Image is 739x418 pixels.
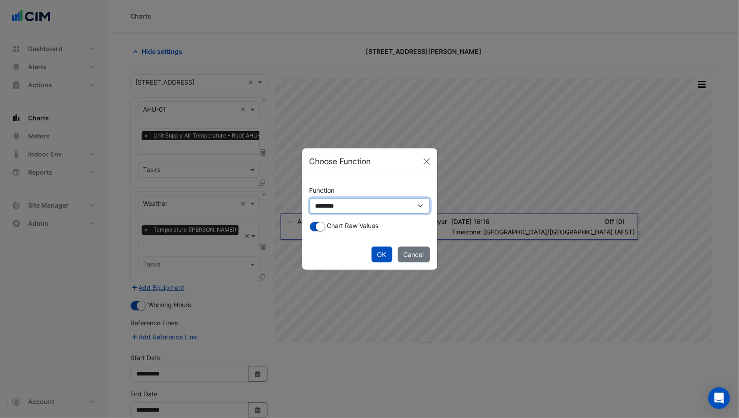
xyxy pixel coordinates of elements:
[327,222,379,229] span: Chart Raw Values
[708,387,730,409] div: Open Intercom Messenger
[310,156,371,167] h5: Choose Function
[310,182,335,198] label: Function
[398,247,430,262] button: Cancel
[420,155,434,168] button: Close
[372,247,392,262] button: OK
